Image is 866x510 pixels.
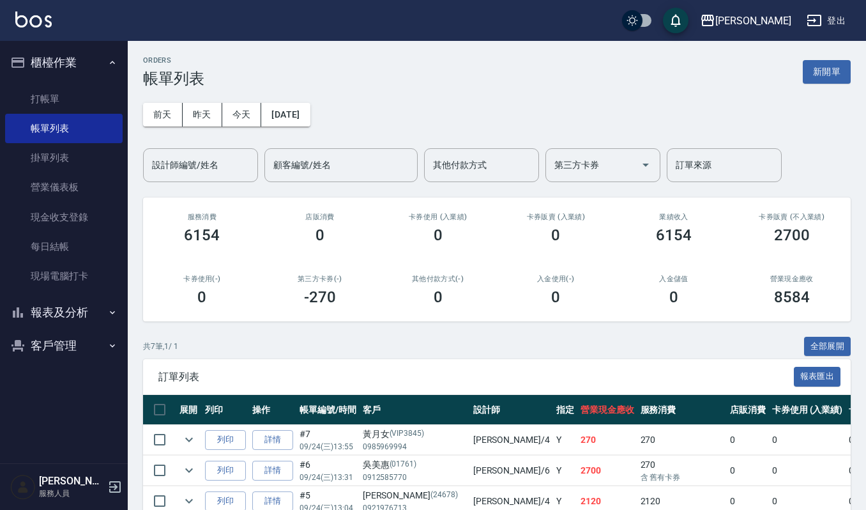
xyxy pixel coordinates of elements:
h3: 0 [434,288,443,306]
div: [PERSON_NAME] [363,489,467,502]
h3: 0 [315,226,324,244]
button: 列印 [205,461,246,481]
a: 營業儀表板 [5,173,123,202]
button: 櫃檯作業 [5,46,123,79]
button: 新開單 [803,60,851,84]
p: 0912585770 [363,472,467,483]
h2: 入金儲值 [630,275,718,283]
td: Y [553,456,577,486]
a: 新開單 [803,65,851,77]
td: [PERSON_NAME] /4 [470,425,553,455]
a: 打帳單 [5,84,123,114]
div: 黃月女 [363,428,467,441]
button: expand row [179,430,199,449]
h2: 第三方卡券(-) [277,275,364,283]
button: [DATE] [261,103,310,127]
h3: 0 [434,226,443,244]
h2: 卡券使用(-) [158,275,246,283]
button: expand row [179,461,199,480]
h3: 0 [197,288,206,306]
th: 營業現金應收 [577,395,637,425]
td: 0 [769,456,846,486]
th: 列印 [202,395,249,425]
td: 0 [727,456,769,486]
button: 報表及分析 [5,296,123,329]
td: 270 [577,425,637,455]
button: save [663,8,688,33]
p: 09/24 (三) 13:31 [300,472,356,483]
a: 報表匯出 [794,370,841,382]
td: #6 [296,456,360,486]
a: 每日結帳 [5,232,123,261]
a: 現金收支登錄 [5,203,123,232]
h3: 0 [551,288,560,306]
button: 列印 [205,430,246,450]
button: 昨天 [183,103,222,127]
p: (01761) [390,458,417,472]
button: [PERSON_NAME] [695,8,796,34]
td: 270 [637,425,727,455]
h2: 卡券販賣 (不入業績) [748,213,835,221]
td: 270 [637,456,727,486]
p: 共 7 筆, 1 / 1 [143,341,178,352]
h2: 營業現金應收 [748,275,835,283]
button: 報表匯出 [794,367,841,387]
p: (24678) [430,489,458,502]
h3: 帳單列表 [143,70,204,88]
button: 今天 [222,103,262,127]
button: 前天 [143,103,183,127]
th: 店販消費 [727,395,769,425]
td: #7 [296,425,360,455]
h3: 0 [551,226,560,244]
th: 卡券使用 (入業績) [769,395,846,425]
p: 含 舊有卡券 [641,472,724,483]
td: 2700 [577,456,637,486]
h3: 服務消費 [158,213,246,221]
button: 登出 [801,9,851,33]
h3: 2700 [774,226,810,244]
a: 詳情 [252,430,293,450]
td: [PERSON_NAME] /6 [470,456,553,486]
h2: 卡券使用 (入業績) [394,213,482,221]
h2: 卡券販賣 (入業績) [512,213,600,221]
a: 詳情 [252,461,293,481]
a: 掛單列表 [5,143,123,173]
img: Logo [15,12,52,27]
h2: 店販消費 [277,213,364,221]
h3: 0 [669,288,678,306]
h3: 8584 [774,288,810,306]
h5: [PERSON_NAME] [39,475,104,488]
button: 客戶管理 [5,329,123,362]
button: 全部展開 [804,337,851,357]
th: 帳單編號/時間 [296,395,360,425]
td: 0 [727,425,769,455]
img: Person [10,474,36,500]
div: 吳美惠 [363,458,467,472]
th: 服務消費 [637,395,727,425]
p: (VIP3845) [390,428,425,441]
span: 訂單列表 [158,371,794,383]
p: 服務人員 [39,488,104,499]
div: [PERSON_NAME] [715,13,791,29]
h2: 入金使用(-) [512,275,600,283]
p: 09/24 (三) 13:55 [300,441,356,452]
td: Y [553,425,577,455]
th: 展開 [176,395,202,425]
th: 操作 [249,395,296,425]
td: 0 [769,425,846,455]
th: 設計師 [470,395,553,425]
h2: 其他付款方式(-) [394,275,482,283]
button: Open [635,155,656,175]
h2: ORDERS [143,56,204,65]
th: 指定 [553,395,577,425]
th: 客戶 [360,395,470,425]
a: 現場電腦打卡 [5,261,123,291]
h3: -270 [304,288,336,306]
h2: 業績收入 [630,213,718,221]
a: 帳單列表 [5,114,123,143]
h3: 6154 [184,226,220,244]
p: 0985969994 [363,441,467,452]
h3: 6154 [656,226,692,244]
